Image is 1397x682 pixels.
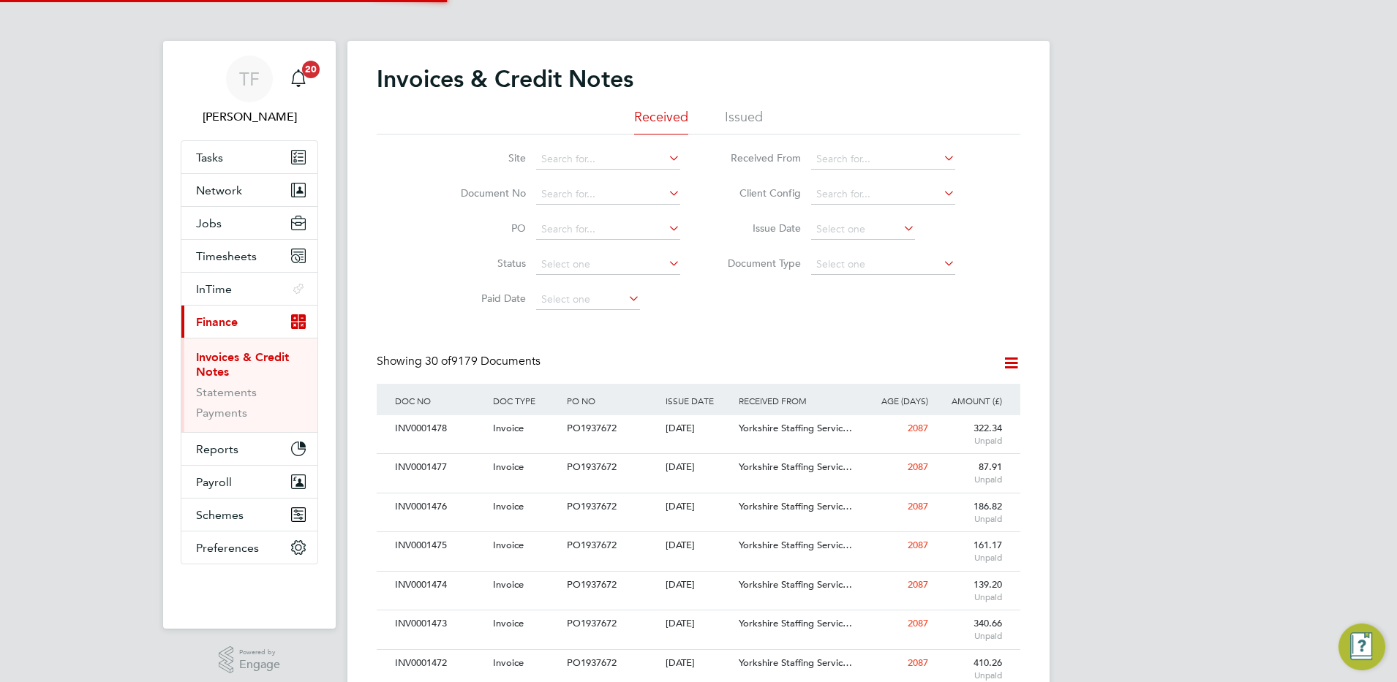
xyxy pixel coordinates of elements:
div: [DATE] [662,415,736,442]
span: Yorkshire Staffing Servic… [739,461,852,473]
span: 2087 [908,500,928,512]
div: INV0001477 [391,454,489,481]
a: Powered byEngage [219,646,281,674]
input: Search for... [811,184,955,205]
span: Invoice [493,500,524,512]
span: Yorkshire Staffing Servic… [739,578,852,591]
div: PO NO [563,384,661,417]
div: INV0001475 [391,532,489,559]
span: Unpaid [935,552,1002,564]
label: Document No [442,186,526,200]
div: DOC NO [391,384,489,417]
button: Network [181,174,317,206]
span: Unpaid [935,513,1002,525]
span: Unpaid [935,670,1002,681]
label: Document Type [717,257,801,270]
h2: Invoices & Credit Notes [377,64,633,94]
a: Statements [196,385,257,399]
label: Received From [717,151,801,164]
span: Invoice [493,656,524,669]
div: INV0001474 [391,572,489,599]
span: Unpaid [935,630,1002,642]
span: PO1937672 [567,656,617,669]
a: Go to home page [181,579,318,602]
span: 30 of [425,354,451,368]
a: Invoices & Credit Notes [196,350,289,379]
div: 139.20 [932,572,1006,610]
input: Search for... [536,149,680,170]
span: Timesheets [196,249,257,263]
span: PO1937672 [567,422,617,434]
span: Reports [196,442,238,456]
span: TF [239,69,260,88]
a: 20 [284,56,313,102]
div: [DATE] [662,610,736,637]
span: Engage [239,659,280,671]
div: RECEIVED FROM [735,384,858,417]
label: Paid Date [442,292,526,305]
label: Client Config [717,186,801,200]
input: Search for... [536,184,680,205]
li: Issued [725,108,763,134]
div: INV0001472 [391,650,489,677]
nav: Main navigation [163,41,336,629]
input: Search for... [536,219,680,240]
input: Select one [811,219,915,240]
input: Select one [536,289,640,310]
div: [DATE] [662,493,736,520]
div: ISSUE DATE [662,384,736,417]
span: Yorkshire Staffing Servic… [739,617,852,629]
div: [DATE] [662,532,736,559]
label: Issue Date [717,221,801,235]
img: fastbook-logo-retina.png [181,579,318,602]
span: Yorkshire Staffing Servic… [739,539,852,551]
div: [DATE] [662,454,736,481]
span: 2087 [908,578,928,591]
div: [DATE] [662,650,736,677]
div: 340.66 [932,610,1006,648]
span: 9179 Documents [425,354,541,368]
button: Finance [181,306,317,338]
span: Powered by [239,646,280,659]
span: 2087 [908,422,928,434]
span: Invoice [493,461,524,473]
span: Invoice [493,578,524,591]
span: 2087 [908,539,928,551]
span: 2087 [908,656,928,669]
label: Status [442,257,526,270]
button: Engage Resource Center [1338,624,1385,670]
div: INV0001476 [391,493,489,520]
span: InTime [196,282,232,296]
div: 161.17 [932,532,1006,570]
a: Tasks [181,141,317,173]
span: Invoice [493,422,524,434]
li: Received [634,108,688,134]
div: AGE (DAYS) [858,384,932,417]
button: Schemes [181,499,317,531]
label: Site [442,151,526,164]
span: Network [196,183,242,197]
span: Invoice [493,617,524,629]
span: Jobs [196,216,222,230]
span: Payroll [196,475,232,489]
span: PO1937672 [567,578,617,591]
div: 322.34 [932,415,1006,453]
span: PO1937672 [567,461,617,473]
button: Timesheets [181,240,317,272]
span: Tasks [196,151,223,164]
button: Preferences [181,531,317,564]
button: Reports [181,433,317,465]
span: Yorkshire Staffing Servic… [739,500,852,512]
input: Search for... [811,149,955,170]
div: INV0001478 [391,415,489,442]
span: Unpaid [935,474,1002,485]
div: AMOUNT (£) [932,384,1006,417]
span: Unpaid [935,435,1002,447]
div: 87.91 [932,454,1006,492]
div: Showing [377,354,543,369]
label: PO [442,221,526,235]
div: [DATE] [662,572,736,599]
span: Tanya Finnegan [181,108,318,126]
button: Jobs [181,207,317,239]
span: Unpaid [935,591,1002,603]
